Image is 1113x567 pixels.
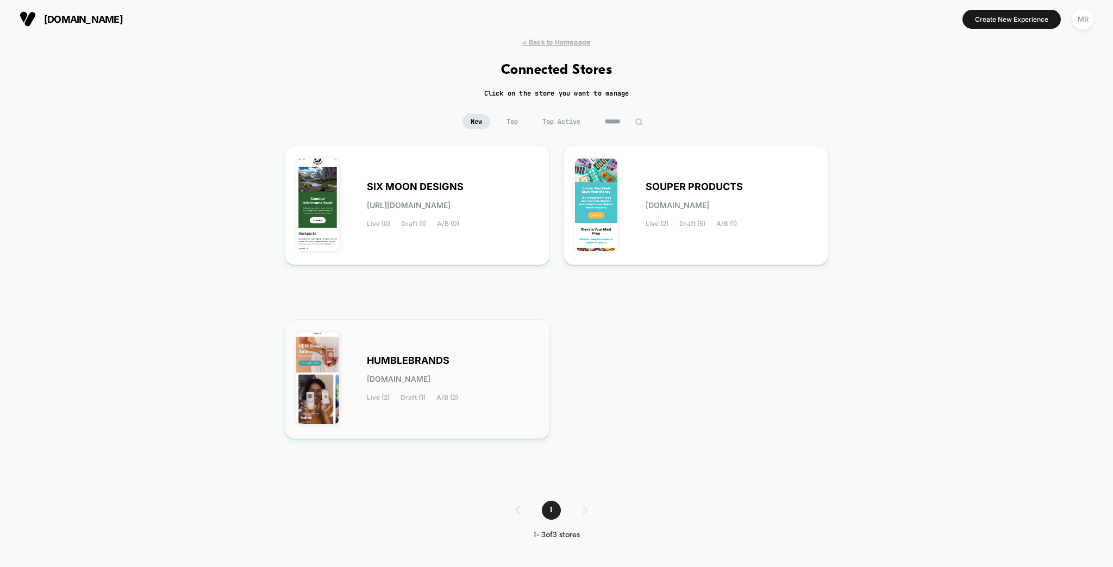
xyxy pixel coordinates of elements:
[501,62,612,78] h1: Connected Stores
[401,220,426,228] span: Draft (1)
[962,10,1061,29] button: Create New Experience
[367,183,464,191] span: SIX MOON DESIGNS
[296,332,339,425] img: HUMBLEBRANDS
[437,220,459,228] span: A/B (0)
[367,220,390,228] span: Live (0)
[436,394,458,401] span: A/B (2)
[646,183,743,191] span: SOUPER PRODUCTS
[1072,9,1093,30] div: MR
[296,159,339,251] img: SIX_MOON_DESIGNS
[522,38,590,46] span: < Back to Homepage
[484,89,629,98] h2: Click on the store you want to manage
[401,394,426,401] span: Draft (1)
[367,357,449,364] span: HUMBLEBRANDS
[542,501,561,520] span: 1
[367,394,390,401] span: Live (2)
[16,10,126,28] button: [DOMAIN_NAME]
[646,201,709,209] span: [DOMAIN_NAME]
[716,220,737,228] span: A/B (1)
[498,114,526,129] span: Top
[367,375,430,383] span: [DOMAIN_NAME]
[367,201,451,209] span: [URL][DOMAIN_NAME]
[44,14,123,25] span: [DOMAIN_NAME]
[20,11,36,27] img: Visually logo
[534,114,589,129] span: Top Active
[635,118,643,126] img: edit
[1069,8,1097,30] button: MR
[575,159,618,251] img: SOUPER_PRODUCTS
[504,531,609,540] div: 1 - 3 of 3 stores
[462,114,490,129] span: New
[646,220,668,228] span: Live (2)
[679,220,705,228] span: Draft (5)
